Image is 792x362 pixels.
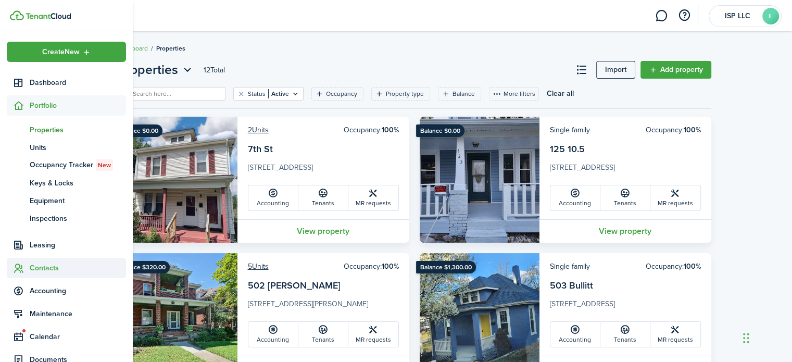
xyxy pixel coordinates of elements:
filter-tag-label: Occupancy [326,89,357,98]
span: Inspections [30,213,126,224]
filter-tag: Open filter [371,87,430,101]
span: Keys & Locks [30,178,126,189]
card-description: [STREET_ADDRESS][PERSON_NAME] [248,298,399,315]
a: View property [539,219,711,243]
b: 100% [684,124,701,135]
input: Search here... [130,89,222,99]
a: Tenants [298,185,348,210]
card-header-right: Occupancy: [344,124,399,135]
a: 2Units [248,124,269,135]
a: Accounting [550,185,600,210]
card-header-right: Occupancy: [344,261,399,272]
a: Inspections [7,209,126,227]
a: Tenants [600,322,650,347]
span: Accounting [30,285,126,296]
a: Units [7,139,126,156]
img: TenantCloud [26,13,71,19]
button: Open resource center [675,7,693,24]
span: Properties [30,124,126,135]
a: Accounting [248,322,298,347]
a: MR requests [650,185,700,210]
a: Keys & Locks [7,174,126,192]
span: Calendar [30,331,126,342]
img: TenantCloud [10,10,24,20]
button: Open menu [7,42,126,62]
ribbon: Balance $320.00 [114,261,170,273]
span: Equipment [30,195,126,206]
img: Property avatar [118,117,237,243]
filter-tag: Open filter [311,87,363,101]
a: Equipment [7,192,126,209]
filter-tag-label: Status [248,89,266,98]
iframe: Chat Widget [740,312,792,362]
span: Create New [42,48,80,56]
span: Portfolio [30,100,126,111]
a: Dashboard [7,72,126,93]
ribbon: Balance $0.00 [416,124,464,137]
card-header-right: Occupancy: [646,124,701,135]
filter-tag-label: Property type [386,89,424,98]
button: More filters [489,87,539,101]
span: New [98,160,111,170]
ribbon: Balance $0.00 [114,124,162,137]
span: Leasing [30,240,126,251]
filter-tag: Open filter [438,87,481,101]
a: Import [596,61,635,79]
a: Messaging [651,3,671,29]
card-header-left: Single family [550,261,590,272]
button: Open menu [118,60,194,79]
a: Occupancy TrackerNew [7,156,126,174]
button: Clear filter [237,90,246,98]
span: Maintenance [30,308,126,319]
ribbon: Balance $1,300.00 [416,261,476,273]
a: 125 10.5 [550,142,585,156]
a: MR requests [348,185,398,210]
a: 503 Bullitt [550,279,593,292]
a: 502 [PERSON_NAME] [248,279,341,292]
button: Clear all [547,87,574,101]
card-header-right: Occupancy: [646,261,701,272]
span: Occupancy Tracker [30,159,126,171]
span: Properties [118,60,178,79]
a: 5Units [248,261,269,272]
a: Tenants [298,322,348,347]
header-page-total: 12 Total [204,65,225,76]
b: 100% [382,124,399,135]
a: MR requests [650,322,700,347]
card-description: [STREET_ADDRESS] [248,162,399,179]
span: Properties [156,44,185,53]
filter-tag-value: Active [268,89,289,98]
div: Drag [743,322,749,354]
b: 100% [684,261,701,272]
a: MR requests [348,322,398,347]
card-description: [STREET_ADDRESS] [550,298,701,315]
span: Units [30,142,126,153]
button: Properties [118,60,194,79]
a: Accounting [248,185,298,210]
filter-tag-label: Balance [452,89,475,98]
a: Accounting [550,322,600,347]
a: Tenants [600,185,650,210]
span: ISP LLC [716,13,758,20]
span: Dashboard [30,77,126,88]
a: View property [237,219,409,243]
a: 7th St [248,142,273,156]
card-header-left: Single family [550,124,590,135]
avatar-text: IL [762,8,779,24]
a: Properties [7,121,126,139]
filter-tag: Open filter [233,87,304,101]
a: Add property [640,61,711,79]
span: Contacts [30,263,126,273]
img: Property avatar [420,117,539,243]
b: 100% [382,261,399,272]
card-description: [STREET_ADDRESS] [550,162,701,179]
